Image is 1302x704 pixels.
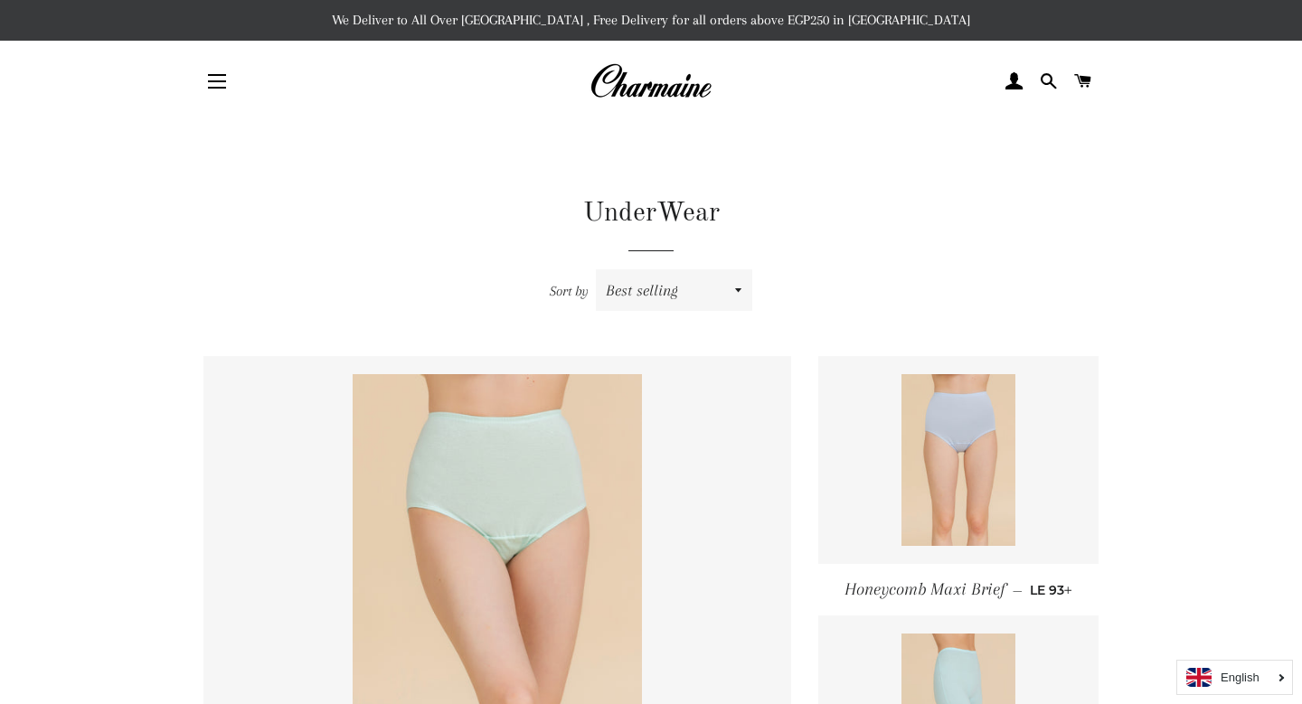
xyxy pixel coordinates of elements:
[1030,582,1072,598] span: LE 93
[1221,671,1260,683] i: English
[1186,668,1283,687] a: English
[844,579,1005,599] span: Honeycomb Maxi Brief
[590,61,712,101] img: Charmaine Egypt
[203,194,1099,232] h1: UnderWear
[818,564,1099,615] a: Honeycomb Maxi Brief — LE 93
[550,283,589,299] span: Sort by
[1013,582,1023,598] span: —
